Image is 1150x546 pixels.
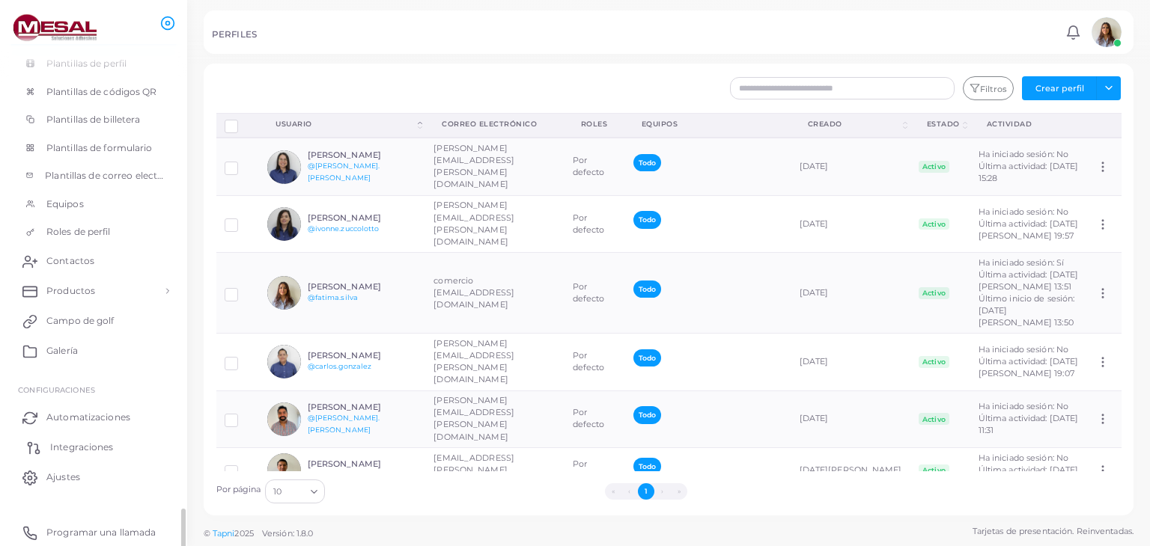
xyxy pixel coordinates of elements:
[308,414,380,434] font: @[PERSON_NAME].[PERSON_NAME]
[573,155,605,177] font: Por defecto
[46,285,95,296] font: Productos
[13,14,97,42] img: logo
[979,293,1075,328] font: Último inicio de sesión: [DATE][PERSON_NAME] 13:50
[573,281,605,304] font: Por defecto
[800,414,829,424] font: [DATE]
[46,58,127,69] font: Plantillas de perfil
[433,338,514,384] font: [PERSON_NAME][EMAIL_ADDRESS][PERSON_NAME][DOMAIN_NAME]
[11,218,176,246] a: Roles de perfil
[308,224,380,233] a: @ivonne.zuccolotto
[11,306,176,336] a: Campo de golf
[987,120,1032,128] font: actividad
[979,161,1079,183] font: Última actividad: [DATE] 15:28
[1088,113,1121,138] th: Acción
[11,78,176,106] a: Plantillas de códigos QR
[46,255,94,266] font: Contactos
[979,401,1068,411] font: Ha iniciado sesión: No
[979,464,1079,487] font: Última actividad: [DATE] 21:09
[212,29,257,40] font: PERFILES
[216,484,261,494] font: Por página
[46,142,153,153] font: Plantillas de formulario
[213,528,235,539] a: Tapni
[308,350,381,361] font: [PERSON_NAME]
[329,483,963,500] ul: Paginación
[442,120,537,128] font: Correo electrónico
[979,269,1079,292] font: Última actividad: [DATE][PERSON_NAME] 13:51
[46,411,130,423] font: Automatizaciones
[234,528,253,539] font: 2025
[46,86,157,97] font: Plantillas de códigos QR
[573,458,605,481] font: Por defecto
[18,385,95,394] font: Configuraciones
[46,527,156,538] font: Programar una llamada
[46,345,78,356] font: Galería
[11,134,176,162] a: Plantillas de formulario
[308,293,358,301] a: @fatima.silva
[1035,83,1084,93] font: Crear perfil
[433,200,514,247] font: [PERSON_NAME][EMAIL_ADDRESS][PERSON_NAME][DOMAIN_NAME]
[46,315,114,326] font: Campo de golf
[46,114,141,125] font: Plantillas de billetera
[11,402,176,432] a: Automatizaciones
[645,487,648,495] font: 1
[276,120,312,128] font: Usuario
[11,432,176,462] a: Integraciones
[922,289,946,297] font: Activo
[45,170,187,181] font: Plantillas de correo electrónico
[922,415,946,423] font: Activo
[308,212,381,223] font: [PERSON_NAME]
[433,395,514,441] font: [PERSON_NAME][EMAIL_ADDRESS][PERSON_NAME][DOMAIN_NAME]
[1092,17,1122,47] img: avatar
[800,464,902,475] font: [DATE][PERSON_NAME]
[922,220,946,228] font: Activo
[11,336,176,366] a: Galería
[573,212,605,235] font: Por defecto
[979,413,1079,435] font: Última actividad: [DATE] 11:31
[927,120,960,128] font: Estado
[963,76,1014,100] button: Filtros
[308,362,372,370] a: @carlos.gonzalez
[639,285,656,293] font: Todo
[639,354,656,362] font: Todo
[979,257,1064,268] font: Ha iniciado sesión: Sí
[433,453,514,487] font: [EMAIL_ADDRESS][PERSON_NAME][DOMAIN_NAME]
[267,402,301,436] img: avatar
[265,479,325,503] div: Buscar opción
[638,483,654,500] button: Ir a la página 1
[1022,76,1097,100] button: Crear perfil
[800,287,829,298] font: [DATE]
[922,358,946,366] font: Activo
[979,453,1068,463] font: Ha iniciado sesión: No
[283,483,305,500] input: Buscar opción
[11,246,176,276] a: Contactos
[433,143,514,189] font: [PERSON_NAME][EMAIL_ADDRESS][PERSON_NAME][DOMAIN_NAME]
[800,161,829,171] font: [DATE]
[922,466,946,474] font: Activo
[1087,17,1125,47] a: avatar
[308,458,381,469] font: [PERSON_NAME]
[979,206,1068,217] font: Ha iniciado sesión: No
[50,441,113,453] font: Integraciones
[308,150,381,160] font: [PERSON_NAME]
[308,162,380,182] a: @[PERSON_NAME].[PERSON_NAME]
[581,120,608,128] font: Roles
[11,276,176,306] a: Productos
[46,198,84,209] font: Equipos
[980,84,1007,94] font: Filtros
[273,486,282,497] font: 10
[267,345,301,378] img: avatar
[573,407,605,429] font: Por defecto
[308,281,381,292] font: [PERSON_NAME]
[11,190,176,218] a: Equipos
[216,113,260,138] th: Selección de filas
[11,49,176,78] a: Plantillas de perfil
[11,105,176,134] a: Plantillas de billetera
[979,218,1079,241] font: Última actividad: [DATE][PERSON_NAME] 19:57
[808,120,842,128] font: Creado
[267,150,301,184] img: avatar
[979,149,1068,159] font: Ha iniciado sesión: No
[979,356,1079,378] font: Última actividad: [DATE][PERSON_NAME] 19:07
